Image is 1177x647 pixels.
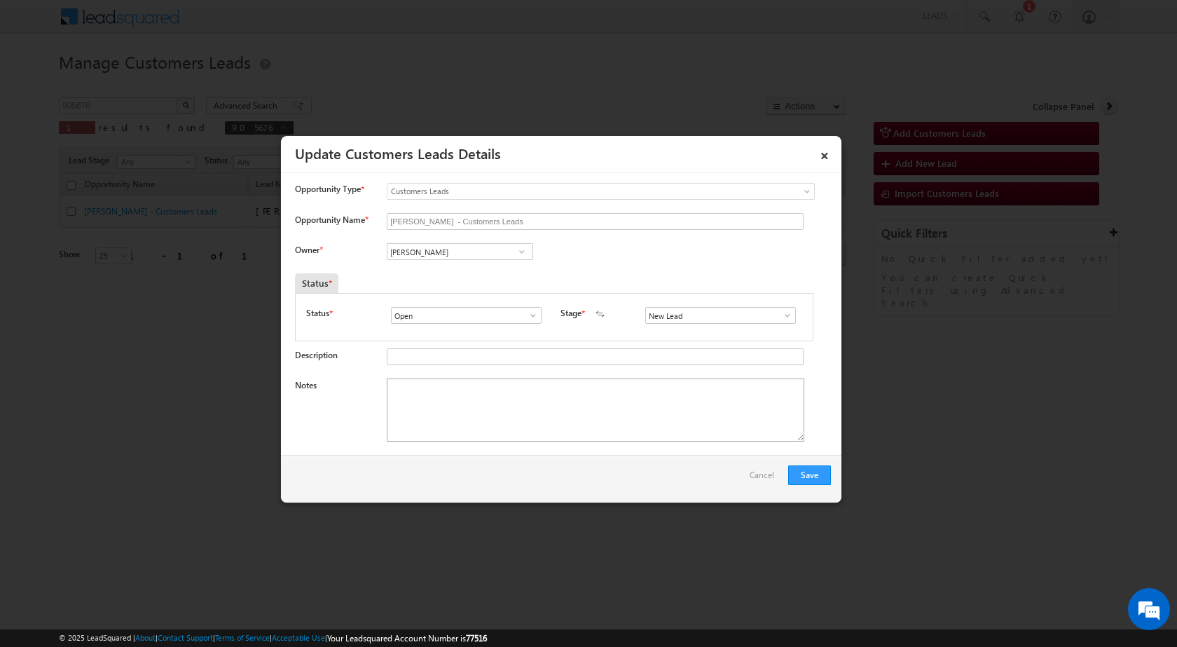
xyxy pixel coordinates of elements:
[645,307,796,324] input: Type to Search
[59,632,487,645] span: © 2025 LeadSquared | | | | |
[813,141,837,165] a: ×
[295,214,368,225] label: Opportunity Name
[306,307,329,320] label: Status
[135,633,156,642] a: About
[775,308,792,322] a: Show All Items
[387,183,815,200] a: Customers Leads
[295,143,501,163] a: Update Customers Leads Details
[295,350,338,360] label: Description
[295,273,338,293] div: Status
[215,633,270,642] a: Terms of Service
[272,633,325,642] a: Acceptable Use
[327,633,487,643] span: Your Leadsquared Account Number is
[158,633,213,642] a: Contact Support
[387,185,757,198] span: Customers Leads
[513,245,530,259] a: Show All Items
[391,307,542,324] input: Type to Search
[191,432,254,451] em: Start Chat
[295,245,322,255] label: Owner
[230,7,263,41] div: Minimize live chat window
[521,308,538,322] a: Show All Items
[387,243,533,260] input: Type to Search
[750,465,781,492] a: Cancel
[73,74,235,92] div: Chat with us now
[295,183,361,196] span: Opportunity Type
[466,633,487,643] span: 77516
[560,307,581,320] label: Stage
[788,465,831,485] button: Save
[24,74,59,92] img: d_60004797649_company_0_60004797649
[295,380,317,390] label: Notes
[18,130,256,420] textarea: Type your message and hit 'Enter'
